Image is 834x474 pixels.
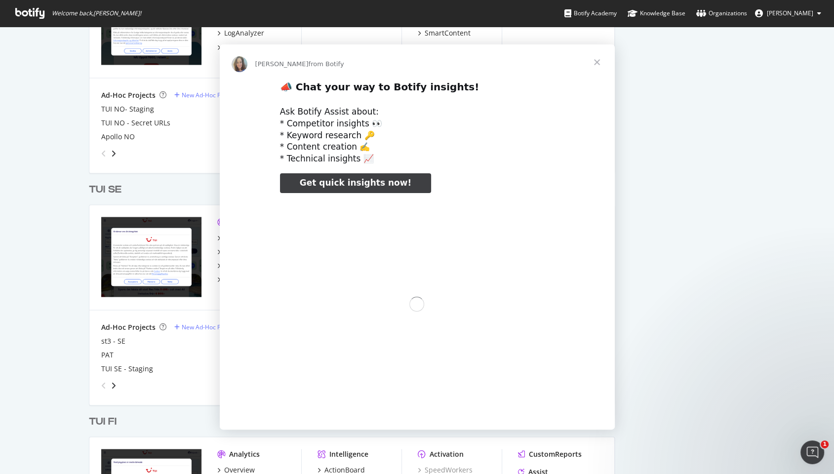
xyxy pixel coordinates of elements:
h2: 📣 Chat your way to Botify insights! [280,80,555,99]
span: Close [579,44,615,80]
span: [PERSON_NAME] [255,60,309,68]
span: Get quick insights now! [300,178,411,188]
div: Ask Botify Assist about: * Competitor insights 👀 * Keyword research 🔑 * Content creation ✍️ * Tec... [280,106,555,165]
a: Get quick insights now! [280,173,431,193]
span: from Botify [309,60,344,68]
img: Profile image for Colleen [232,56,247,72]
